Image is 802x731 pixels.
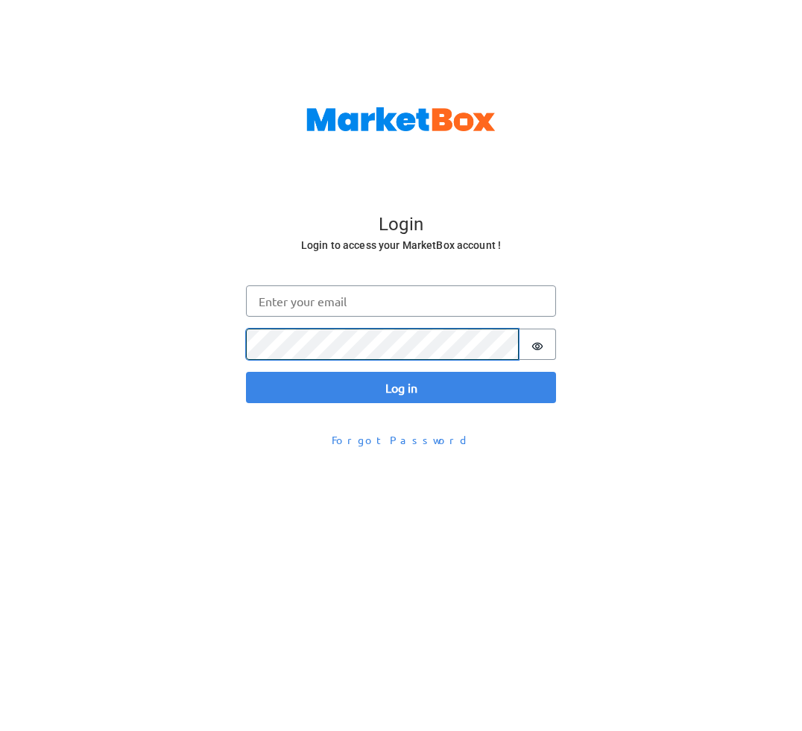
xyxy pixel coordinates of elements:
button: Show password [519,329,556,360]
h6: Login to access your MarketBox account ! [247,236,555,255]
button: Log in [246,372,556,403]
input: Enter your email [246,285,556,317]
img: MarketBox logo [306,107,496,131]
h4: Login [247,214,555,236]
button: Forgot Password [322,427,480,453]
